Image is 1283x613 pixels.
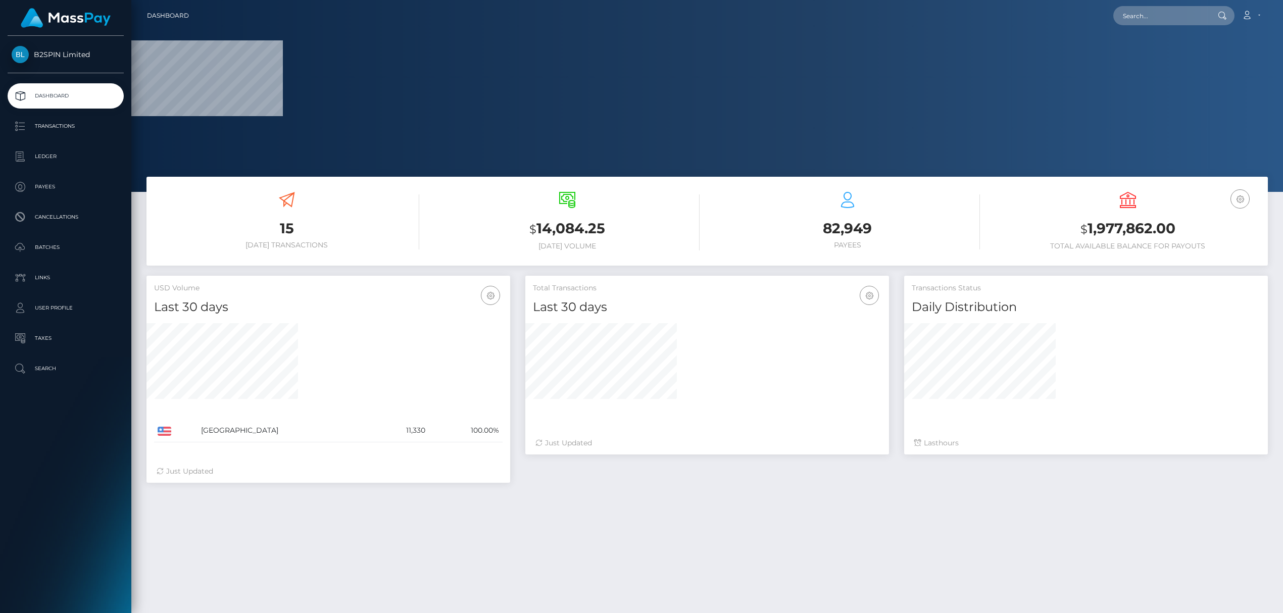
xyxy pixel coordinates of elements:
[533,298,881,316] h4: Last 30 days
[995,219,1260,239] h3: 1,977,862.00
[429,419,503,442] td: 100.00%
[158,427,171,436] img: US.png
[1113,6,1208,25] input: Search...
[12,46,29,63] img: B2SPIN Limited
[434,242,700,250] h6: [DATE] Volume
[529,222,536,236] small: $
[12,331,120,346] p: Taxes
[12,240,120,255] p: Batches
[198,419,374,442] td: [GEOGRAPHIC_DATA]
[1080,222,1088,236] small: $
[12,361,120,376] p: Search
[8,235,124,260] a: Batches
[715,241,980,249] h6: Payees
[715,219,980,238] h3: 82,949
[12,300,120,316] p: User Profile
[154,219,419,238] h3: 15
[8,326,124,351] a: Taxes
[12,119,120,134] p: Transactions
[8,144,124,169] a: Ledger
[8,265,124,290] a: Links
[21,8,111,28] img: MassPay Logo
[12,88,120,104] p: Dashboard
[912,283,1260,293] h5: Transactions Status
[8,205,124,230] a: Cancellations
[914,438,1258,448] div: Last hours
[154,283,503,293] h5: USD Volume
[912,298,1260,316] h4: Daily Distribution
[154,298,503,316] h4: Last 30 days
[12,270,120,285] p: Links
[533,283,881,293] h5: Total Transactions
[157,466,500,477] div: Just Updated
[8,295,124,321] a: User Profile
[995,242,1260,250] h6: Total Available Balance for Payouts
[374,419,429,442] td: 11,330
[8,114,124,139] a: Transactions
[8,356,124,381] a: Search
[535,438,879,448] div: Just Updated
[147,5,189,26] a: Dashboard
[154,241,419,249] h6: [DATE] Transactions
[434,219,700,239] h3: 14,084.25
[8,50,124,59] span: B2SPIN Limited
[12,179,120,194] p: Payees
[8,83,124,109] a: Dashboard
[12,149,120,164] p: Ledger
[12,210,120,225] p: Cancellations
[8,174,124,199] a: Payees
